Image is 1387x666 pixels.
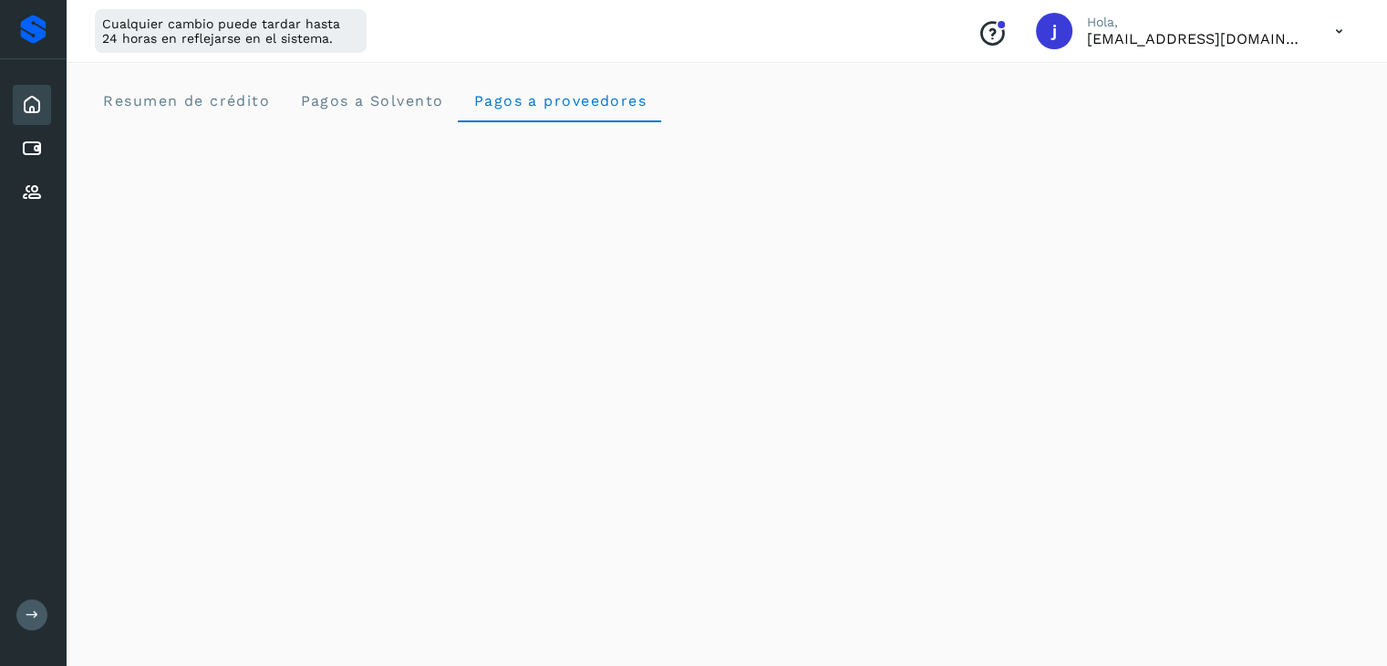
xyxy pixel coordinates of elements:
div: Cuentas por pagar [13,129,51,169]
p: Hola, [1087,15,1306,30]
div: Proveedores [13,172,51,213]
span: Pagos a proveedores [472,92,647,109]
div: Inicio [13,85,51,125]
p: jrodriguez@kalapata.co [1087,30,1306,47]
span: Resumen de crédito [102,92,270,109]
div: Cualquier cambio puede tardar hasta 24 horas en reflejarse en el sistema. [95,9,367,53]
span: Pagos a Solvento [299,92,443,109]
